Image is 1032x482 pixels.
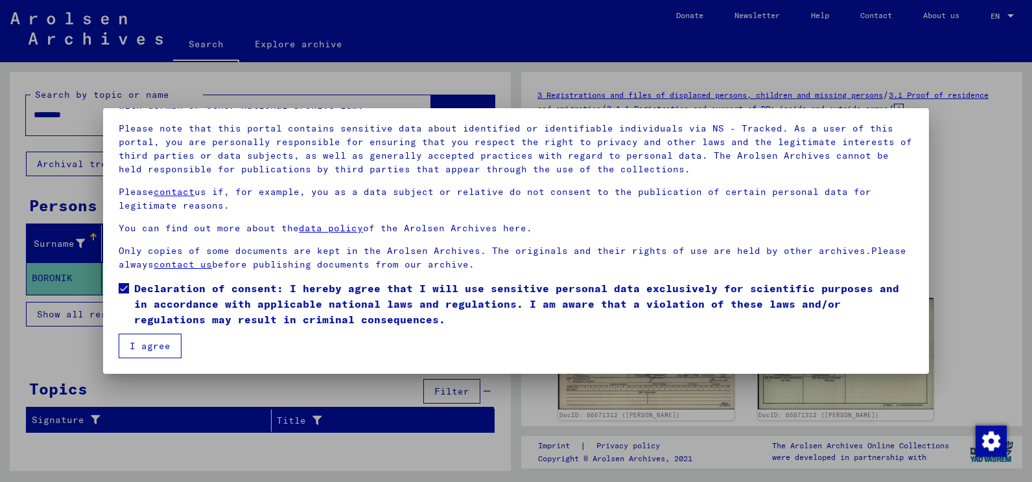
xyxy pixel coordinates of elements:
[119,185,913,212] p: Please us if, for example, you as a data subject or relative do not consent to the publication of...
[119,222,913,235] p: You can find out more about the of the Arolsen Archives here.
[119,122,913,176] p: Please note that this portal contains sensitive data about identified or identifiable individuals...
[154,258,212,270] a: contact us
[976,426,1007,457] img: Change consent
[119,244,913,271] p: Only copies of some documents are kept in the Arolsen Archives. The originals and their rights of...
[299,222,363,234] a: data policy
[975,425,1006,456] div: Change consent
[154,186,194,198] a: contact
[119,334,182,358] button: I agree
[134,282,899,326] font: Declaration of consent: I hereby agree that I will use sensitive personal data exclusively for sc...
